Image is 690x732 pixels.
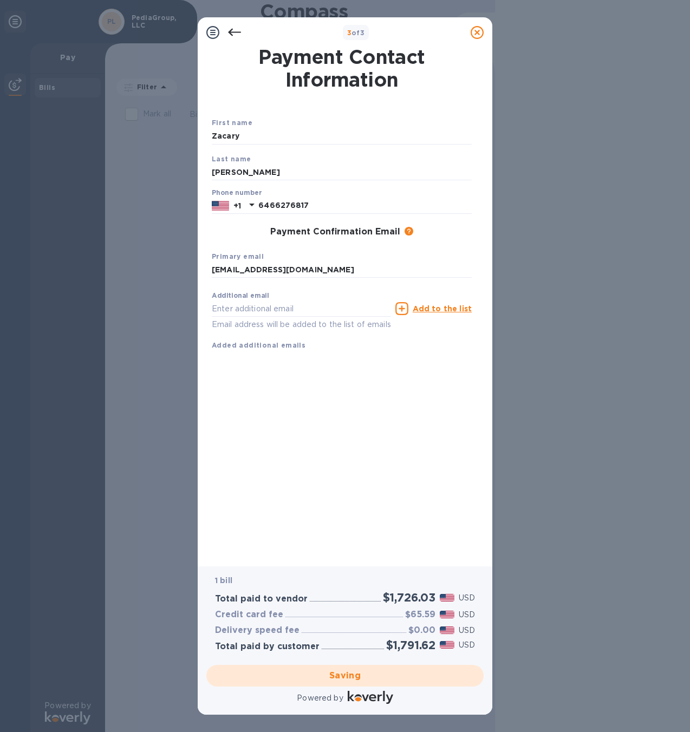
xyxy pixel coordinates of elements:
img: US [212,200,229,212]
h3: $65.59 [405,610,435,620]
img: USD [440,611,454,618]
h2: $1,726.03 [383,591,435,604]
input: Enter your phone number [258,198,472,214]
h3: Payment Confirmation Email [270,227,400,237]
img: USD [440,626,454,634]
label: Additional email [212,293,269,299]
h3: Total paid by customer [215,642,320,652]
h1: Payment Contact Information [212,45,472,91]
img: Logo [348,691,393,704]
p: USD [459,592,475,604]
b: Added additional emails [212,341,305,349]
input: Enter your last name [212,164,472,180]
p: USD [459,625,475,636]
h2: $1,791.62 [386,638,435,652]
span: 3 [347,29,351,37]
img: USD [440,594,454,602]
input: Enter additional email [212,300,391,317]
p: +1 [233,200,241,211]
h3: Total paid to vendor [215,594,308,604]
img: USD [440,641,454,649]
b: of 3 [347,29,365,37]
b: 1 bill [215,576,232,585]
p: USD [459,609,475,620]
input: Enter your first name [212,128,472,145]
input: Enter your primary name [212,262,472,278]
h3: $0.00 [408,625,435,636]
h3: Credit card fee [215,610,283,620]
b: First name [212,119,252,127]
p: Email address will be added to the list of emails [212,318,391,331]
p: Powered by [297,692,343,704]
label: Phone number [212,190,262,197]
b: Last name [212,155,251,163]
h3: Delivery speed fee [215,625,300,636]
p: USD [459,639,475,651]
b: Primary email [212,252,264,260]
u: Add to the list [413,304,472,313]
